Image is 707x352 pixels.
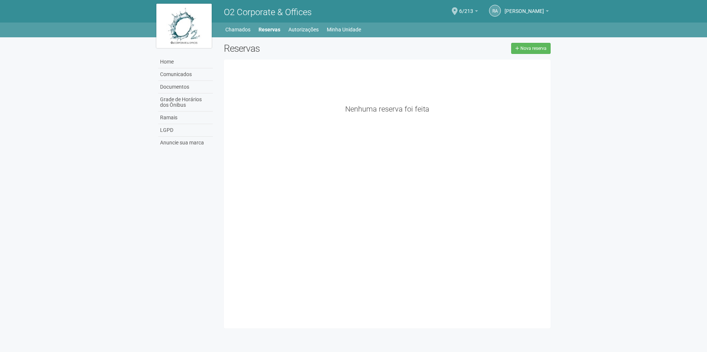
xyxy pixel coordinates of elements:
a: LGPD [158,124,213,137]
span: O2 Corporate & Offices [224,7,312,17]
a: Minha Unidade [327,24,361,35]
a: Comunicados [158,68,213,81]
a: Chamados [225,24,250,35]
a: RA [489,5,501,17]
a: Autorizações [288,24,319,35]
h2: Reservas [224,43,382,54]
a: [PERSON_NAME] [505,9,549,15]
a: Grade de Horários dos Ônibus [158,93,213,112]
a: Reservas [259,24,280,35]
a: Ramais [158,112,213,124]
a: Nova reserva [511,43,551,54]
img: logo.jpg [156,4,212,48]
span: ROSANGELA APARECIDA SANTOS HADDAD [505,1,544,14]
a: Home [158,56,213,68]
span: Nova reserva [520,46,547,51]
div: Nenhuma reserva foi feita [229,106,545,112]
a: Anuncie sua marca [158,137,213,149]
a: 6/213 [459,9,478,15]
a: Documentos [158,81,213,93]
span: 6/213 [459,1,473,14]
